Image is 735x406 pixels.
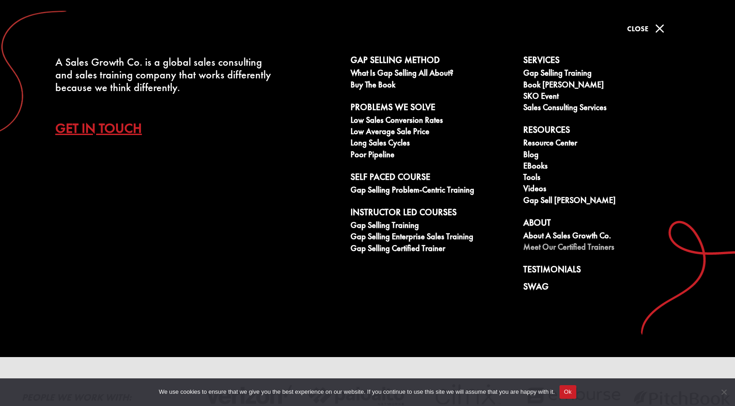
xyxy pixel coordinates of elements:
[350,150,513,161] a: Poor Pipeline
[350,55,513,68] a: Gap Selling Method
[350,102,513,116] a: Problems We Solve
[55,112,156,144] a: Get In Touch
[55,56,272,94] div: A Sales Growth Co. is a global sales consulting and sales training company that works differently...
[350,221,513,232] a: Gap Selling Training
[523,173,686,184] a: Tools
[523,103,686,114] a: Sales Consulting Services
[523,80,686,92] a: Book [PERSON_NAME]
[523,68,686,80] a: Gap Selling Training
[350,116,513,127] a: Low Sales Conversion Rates
[350,138,513,150] a: Long Sales Cycles
[523,150,686,161] a: Blog
[523,281,686,295] a: Swag
[523,92,686,103] a: SKO Event
[523,138,686,150] a: Resource Center
[523,55,686,68] a: Services
[523,231,686,242] a: About A Sales Growth Co.
[159,387,555,396] span: We use cookies to ensure that we give you the best experience on our website. If you continue to ...
[523,196,686,207] a: Gap Sell [PERSON_NAME]
[719,387,728,396] span: No
[350,244,513,255] a: Gap Selling Certified Trainer
[523,184,686,195] a: Videos
[523,242,686,254] a: Meet our Certified Trainers
[350,127,513,138] a: Low Average Sale Price
[350,80,513,92] a: Buy The Book
[350,172,513,185] a: Self Paced Course
[350,68,513,80] a: What is Gap Selling all about?
[523,161,686,173] a: eBooks
[523,264,686,278] a: Testimonials
[350,232,513,243] a: Gap Selling Enterprise Sales Training
[560,385,576,399] button: Ok
[523,125,686,138] a: Resources
[350,207,513,221] a: Instructor Led Courses
[350,185,513,197] a: Gap Selling Problem-Centric Training
[651,19,669,38] span: M
[627,24,648,34] span: Close
[523,217,686,231] a: About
